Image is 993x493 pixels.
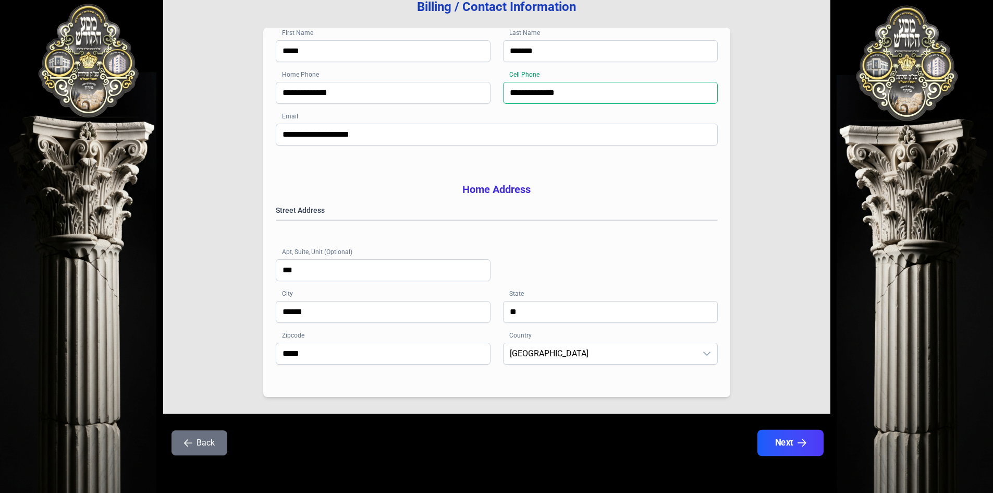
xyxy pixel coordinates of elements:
[276,205,718,215] label: Street Address
[504,343,696,364] span: United States
[757,430,823,456] button: Next
[696,343,717,364] div: dropdown trigger
[171,430,227,455] button: Back
[276,182,718,197] h3: Home Address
